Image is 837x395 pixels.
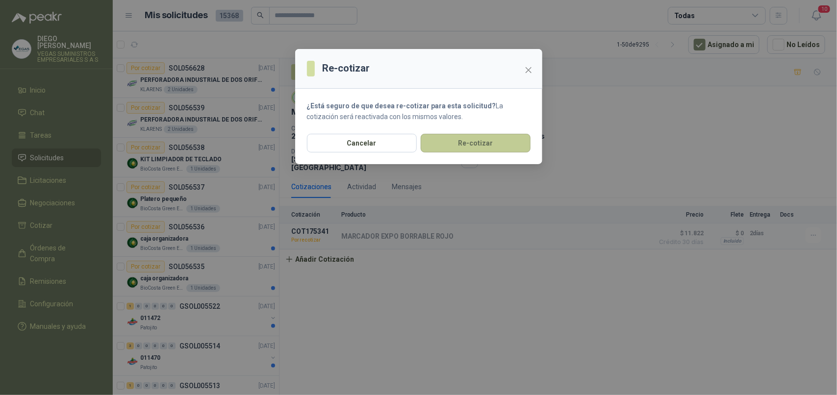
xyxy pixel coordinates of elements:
[521,62,536,78] button: Close
[307,134,417,152] button: Cancelar
[421,134,531,152] button: Re-cotizar
[307,102,496,110] strong: ¿Está seguro de que desea re-cotizar para esta solicitud?
[323,61,370,76] h3: Re-cotizar
[307,100,531,122] p: La cotización será reactivada con los mismos valores.
[525,66,533,74] span: close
